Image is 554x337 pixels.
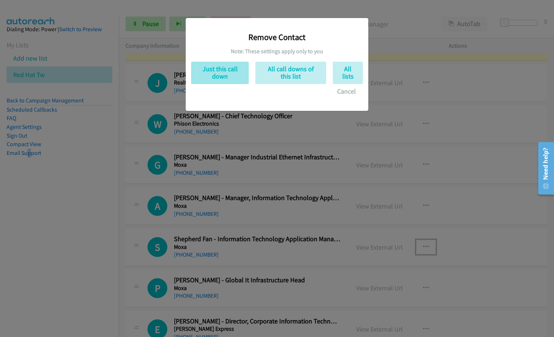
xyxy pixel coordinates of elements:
h5: Note: These settings apply only to you [191,48,363,55]
h3: Remove Contact [191,32,363,42]
button: All lists [333,62,363,84]
button: All call downs of this list [255,62,326,84]
iframe: Resource Center [533,139,554,198]
button: Cancel [330,84,363,99]
button: Just this call down [191,62,249,84]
